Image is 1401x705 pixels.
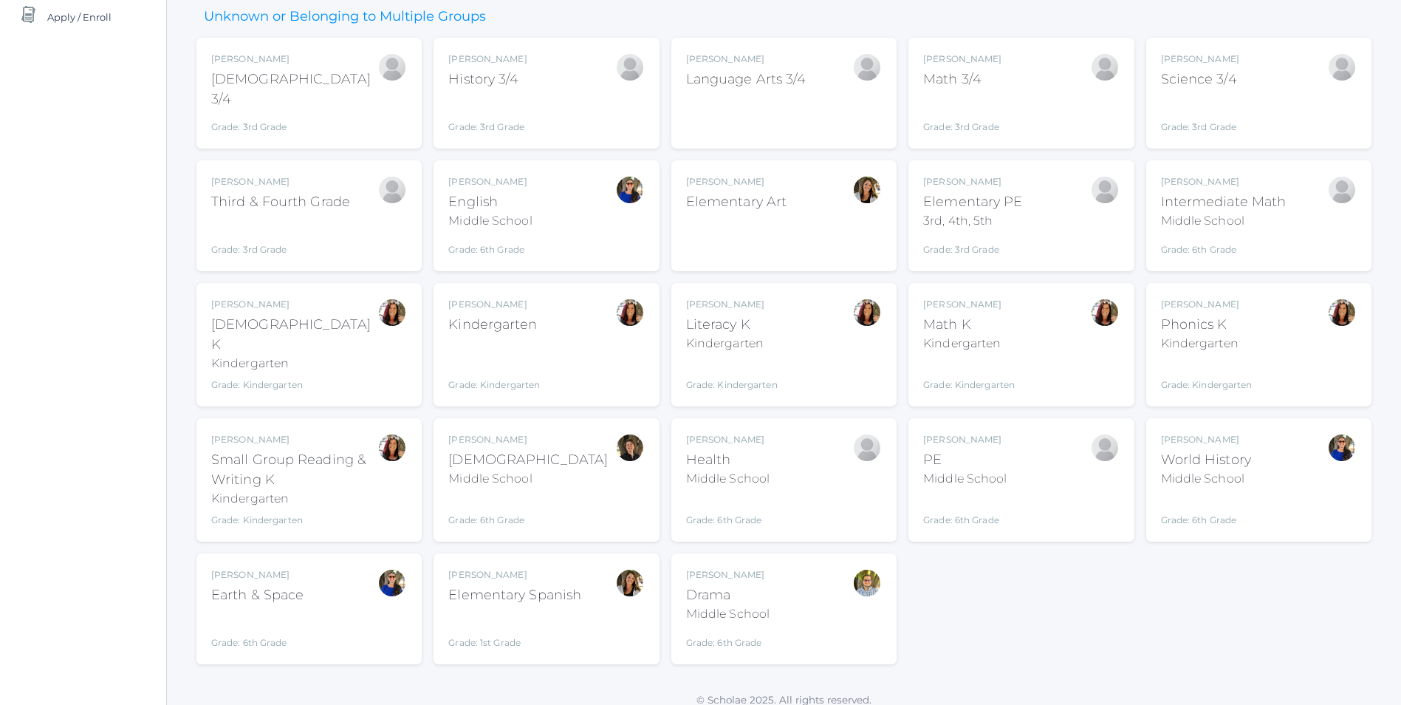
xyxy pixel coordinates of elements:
div: [PERSON_NAME] [1161,52,1239,66]
div: [PERSON_NAME] [211,298,377,311]
div: Grade: 6th Grade [686,494,770,527]
div: Grade: Kindergarten [448,341,540,392]
div: [PERSON_NAME] [686,52,806,66]
div: Middle School [686,470,770,488]
div: Grade: Kindergarten [923,358,1015,392]
div: Dianna Renz [615,433,645,463]
div: Kindergarten [686,335,778,352]
div: [PERSON_NAME] [1161,175,1287,188]
div: [PERSON_NAME] [1161,298,1253,311]
div: Amber Farnes [852,175,882,205]
div: Earth & Space [211,585,304,605]
div: [PERSON_NAME] [448,433,608,446]
div: [PERSON_NAME] [923,298,1015,311]
div: History 3/4 [448,69,527,89]
div: Gina Pecor [377,298,407,327]
div: [PERSON_NAME] [686,433,770,446]
div: Grade: 1st Grade [448,611,581,650]
div: Kylen Braileanu [852,568,882,598]
div: Science 3/4 [1161,69,1239,89]
div: Grade: 6th Grade [448,494,608,527]
div: [PERSON_NAME] [448,175,532,188]
div: Kindergarten [448,315,540,335]
div: Literacy K [686,315,778,335]
div: [PERSON_NAME] [923,175,1022,188]
div: [PERSON_NAME] [211,175,350,188]
div: Small Group Reading & Writing K [211,450,377,490]
div: Phonics K [1161,315,1253,335]
div: World History [1161,450,1251,470]
div: Joshua Bennett [615,52,645,82]
div: Grade: 6th Grade [686,629,770,650]
div: [PERSON_NAME] [686,298,778,311]
div: Grade: 6th Grade [1161,494,1251,527]
div: Gina Pecor [852,298,882,327]
div: Kindergarten [211,490,377,508]
div: Grade: 3rd Grade [923,236,1022,256]
div: Math 3/4 [923,69,1001,89]
div: 3rd, 4th, 5th [923,212,1022,230]
div: [PERSON_NAME] [686,175,787,188]
div: English [448,192,532,212]
div: [DEMOGRAPHIC_DATA] [448,450,608,470]
div: Health [686,450,770,470]
div: [PERSON_NAME] [448,52,527,66]
div: [PERSON_NAME] [923,433,1007,446]
div: Grade: 3rd Grade [1161,95,1239,134]
div: Middle School [1161,212,1287,230]
div: [PERSON_NAME] [211,568,304,582]
div: Kindergarten [211,355,377,372]
div: Elementary Art [686,192,787,212]
div: Grade: 6th Grade [211,611,304,650]
div: [DEMOGRAPHIC_DATA] 3/4 [211,69,377,109]
div: PE [923,450,1007,470]
div: Joshua Bennett [852,52,882,82]
div: Gina Pecor [615,298,645,327]
div: Kindergarten [923,335,1015,352]
div: Bonnie Posey [1327,175,1357,205]
div: Gina Pecor [1090,298,1120,327]
div: Middle School [448,470,608,488]
div: Joshua Bennett [1090,52,1120,82]
div: Alexia Hemingway [1090,433,1120,463]
div: Alexia Hemingway [852,433,882,463]
div: Gina Pecor [1327,298,1357,327]
div: Amber Farnes [615,568,645,598]
div: Middle School [923,470,1007,488]
div: Grade: 3rd Grade [211,115,377,134]
div: Grade: 6th Grade [923,494,1007,527]
div: Grade: 3rd Grade [448,95,527,134]
div: Joshua Bennett [377,175,407,205]
div: Stephanie Todhunter [377,568,407,598]
div: Grade: Kindergarten [211,378,377,392]
div: [PERSON_NAME] [211,52,377,66]
div: Elementary Spanish [448,585,581,605]
div: Stephanie Todhunter [1327,433,1357,463]
div: Math K [923,315,1015,335]
div: [PERSON_NAME] [686,568,770,582]
div: Grade: 6th Grade [1161,236,1287,256]
div: Gina Pecor [377,433,407,463]
div: Language Arts 3/4 [686,69,806,89]
div: Joshua Bennett [377,52,407,82]
h3: Unknown or Belonging to Multiple Groups [196,10,493,24]
div: [PERSON_NAME] [448,568,581,582]
div: Middle School [1161,470,1251,488]
div: Grade: Kindergarten [686,358,778,392]
div: [DEMOGRAPHIC_DATA] K [211,315,377,355]
div: Elementary PE [923,192,1022,212]
span: Apply / Enroll [47,2,112,32]
div: Grade: 3rd Grade [211,218,350,256]
div: Middle School [448,212,532,230]
div: Intermediate Math [1161,192,1287,212]
div: Middle School [686,605,770,623]
div: Third & Fourth Grade [211,192,350,212]
div: Joshua Bennett [1327,52,1357,82]
div: Joshua Bennett [1090,175,1120,205]
div: Stephanie Todhunter [615,175,645,205]
div: [PERSON_NAME] [923,52,1001,66]
div: [PERSON_NAME] [211,433,377,446]
div: Grade: 3rd Grade [923,95,1001,134]
div: Drama [686,585,770,605]
div: Grade: 6th Grade [448,236,532,256]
